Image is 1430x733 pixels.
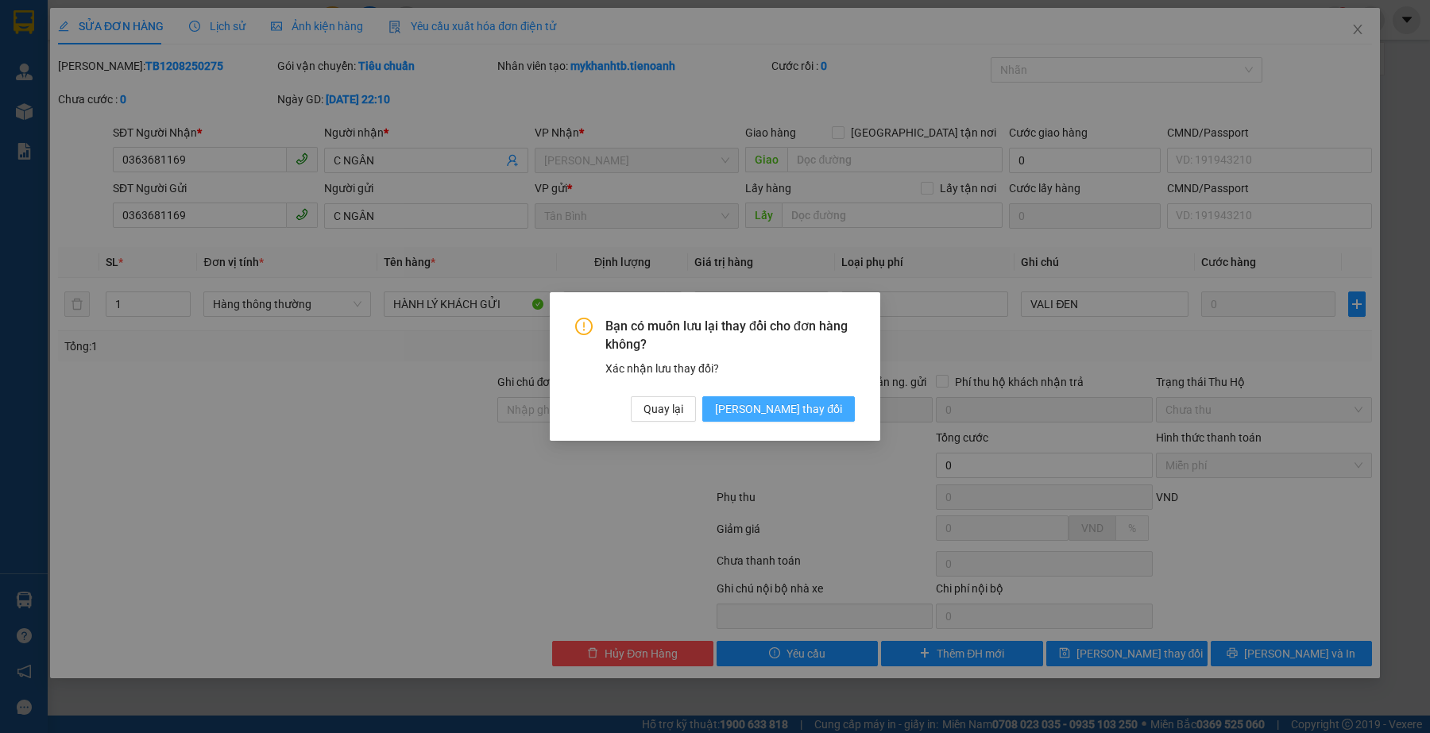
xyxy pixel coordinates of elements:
[605,360,855,377] div: Xác nhận lưu thay đổi?
[605,318,855,353] span: Bạn có muốn lưu lại thay đổi cho đơn hàng không?
[631,396,696,422] button: Quay lại
[715,400,842,418] span: [PERSON_NAME] thay đổi
[702,396,855,422] button: [PERSON_NAME] thay đổi
[643,400,683,418] span: Quay lại
[575,318,593,335] span: exclamation-circle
